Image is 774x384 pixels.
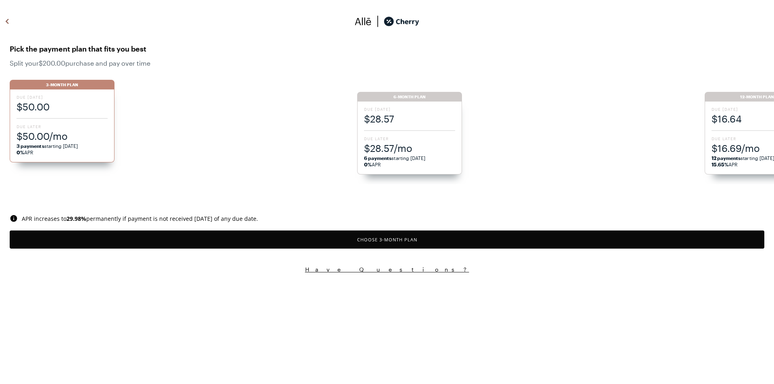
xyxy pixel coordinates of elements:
[355,15,372,27] img: svg%3e
[10,230,764,249] button: Choose 3-Month Plan
[17,149,24,155] strong: 0%
[364,112,455,125] span: $28.57
[17,143,44,149] strong: 3 payments
[17,129,108,143] span: $50.00/mo
[712,155,741,161] strong: 12 payments
[17,94,108,100] span: Due [DATE]
[67,215,86,222] b: 29.98 %
[364,141,455,155] span: $28.57/mo
[10,59,764,67] span: Split your $200.00 purchase and pay over time
[10,42,764,55] span: Pick the payment plan that fits you best
[364,162,381,167] span: APR
[384,15,419,27] img: cherry_black_logo-DrOE_MJI.svg
[712,162,738,167] span: APR
[17,143,78,149] span: starting [DATE]
[364,155,392,161] strong: 6 payments
[17,124,108,129] span: Due Later
[17,149,33,155] span: APR
[364,136,455,141] span: Due Later
[17,100,108,113] span: $50.00
[10,214,18,222] img: svg%3e
[10,80,114,89] div: 3-Month Plan
[364,155,426,161] span: starting [DATE]
[372,15,384,27] img: svg%3e
[364,106,455,112] span: Due [DATE]
[712,162,728,167] strong: 15.65%
[22,215,258,222] span: APR increases to permanently if payment is not received [DATE] of any due date.
[2,15,12,27] img: svg%3e
[364,162,372,167] strong: 0%
[357,92,462,102] div: 6-Month Plan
